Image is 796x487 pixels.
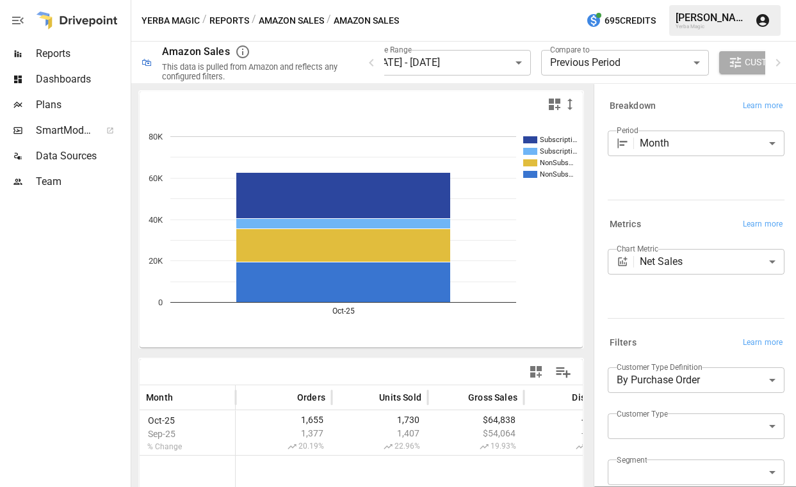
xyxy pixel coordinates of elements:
span: Gross Sales [468,391,517,404]
span: ™ [92,121,101,137]
text: Subscripti… [540,147,577,156]
text: Oct-25 [332,307,355,315]
span: $54,064 [434,428,517,438]
text: Subscripti… [540,136,577,144]
div: [PERSON_NAME] [676,12,747,24]
button: Sort [553,388,571,406]
button: Sort [449,388,467,406]
span: 1,377 [242,428,325,438]
text: 0 [158,298,163,307]
span: 695 Credits [605,13,656,29]
label: Chart Metric [617,243,658,254]
span: Data Sources [36,148,128,164]
span: Plans [36,97,128,113]
label: Date Range [372,44,412,55]
label: Customer Type [617,408,668,419]
button: Yerba Magic [142,13,200,29]
span: -$3,170 [530,428,613,438]
span: 1,655 [242,415,325,425]
label: Compare to [550,44,590,55]
button: Reports [209,13,249,29]
span: Discounts [572,391,613,404]
span: Units Sold [379,391,421,404]
div: Month [640,131,784,156]
text: 60K [149,173,163,183]
span: Dashboards [36,72,128,87]
div: This data is pulled from Amazon and reflects any configured filters. [162,62,348,81]
div: [DATE] - [DATE] [363,50,531,76]
span: SmartModel [36,123,92,138]
span: 22.96% [338,442,421,452]
span: 20.19% [242,442,325,452]
span: $64,838 [434,415,517,425]
span: % Change [146,442,229,451]
h6: Breakdown [610,99,656,113]
span: 1,407 [338,428,421,438]
div: / [252,13,256,29]
span: 1,730 [338,415,421,425]
span: Sep-25 [146,429,229,439]
button: Sort [174,388,192,406]
span: Customize [745,54,793,70]
div: Yerba Magic [676,24,747,29]
span: Previous Period [550,56,621,68]
svg: A chart. [140,117,583,347]
span: 19.93% [434,442,517,452]
span: Orders [297,391,325,404]
h6: Metrics [610,218,641,232]
div: 🛍 [142,56,152,68]
text: 40K [149,215,163,225]
span: Team [36,174,128,189]
span: Month [146,391,173,404]
div: Amazon Sales [162,45,230,58]
button: Sort [278,388,296,406]
span: Learn more [743,337,783,349]
label: Customer Type Definition [617,362,703,372]
span: Learn more [743,100,783,113]
div: / [327,13,331,29]
text: 20K [149,256,163,266]
button: Amazon Sales [259,13,324,29]
div: / [202,13,207,29]
text: NonSubs… [540,159,573,167]
label: Segment [617,454,647,465]
div: Net Sales [640,249,784,275]
span: Reports [36,46,128,61]
h6: Filters [610,336,637,350]
text: 80K [149,132,163,141]
span: Learn more [743,218,783,231]
text: NonSubs… [540,170,573,179]
button: Manage Columns [549,358,578,387]
span: 35.50% [530,442,613,452]
span: Oct-25 [146,415,229,426]
span: -$2,045 [530,415,613,425]
button: Sort [360,388,378,406]
button: 695Credits [581,9,661,33]
label: Period [617,125,638,136]
div: By Purchase Order [608,367,784,393]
